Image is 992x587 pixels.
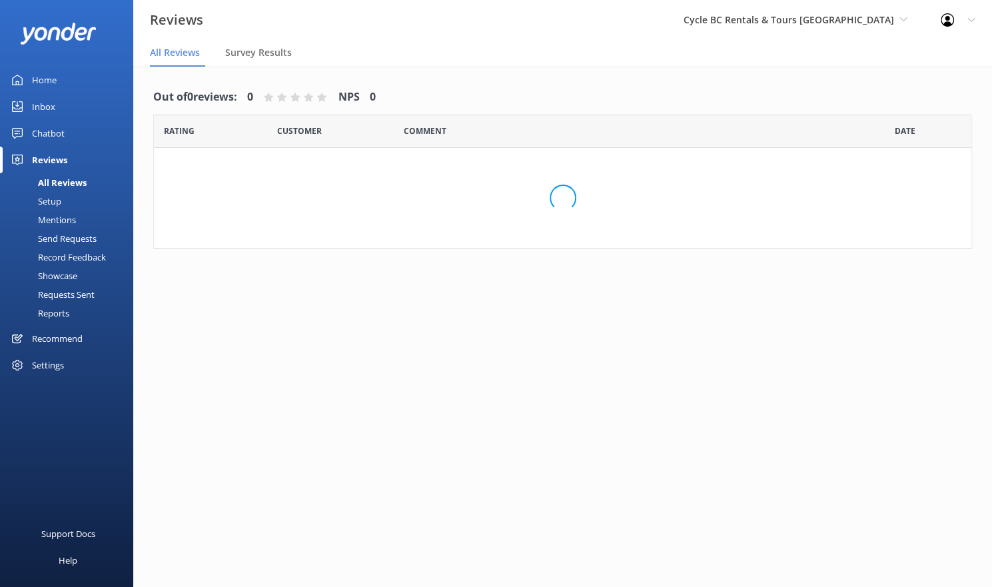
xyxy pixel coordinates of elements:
[370,89,376,106] h4: 0
[8,304,133,322] a: Reports
[41,520,95,547] div: Support Docs
[8,248,106,267] div: Record Feedback
[8,229,133,248] a: Send Requests
[32,67,57,93] div: Home
[8,192,61,211] div: Setup
[153,89,237,106] h4: Out of 0 reviews:
[32,93,55,120] div: Inbox
[32,120,65,147] div: Chatbot
[895,125,915,137] span: Date
[8,211,133,229] a: Mentions
[8,267,77,285] div: Showcase
[32,352,64,378] div: Settings
[59,547,77,574] div: Help
[8,285,133,304] a: Requests Sent
[8,211,76,229] div: Mentions
[247,89,253,106] h4: 0
[404,125,446,137] span: Question
[150,9,203,31] h3: Reviews
[277,125,322,137] span: Date
[164,125,195,137] span: Date
[225,46,292,59] span: Survey Results
[32,325,83,352] div: Recommend
[20,23,97,45] img: yonder-white-logo.png
[8,248,133,267] a: Record Feedback
[8,173,87,192] div: All Reviews
[32,147,67,173] div: Reviews
[338,89,360,106] h4: NPS
[8,192,133,211] a: Setup
[8,229,97,248] div: Send Requests
[8,304,69,322] div: Reports
[684,13,894,26] span: Cycle BC Rentals & Tours [GEOGRAPHIC_DATA]
[8,267,133,285] a: Showcase
[8,285,95,304] div: Requests Sent
[8,173,133,192] a: All Reviews
[150,46,200,59] span: All Reviews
